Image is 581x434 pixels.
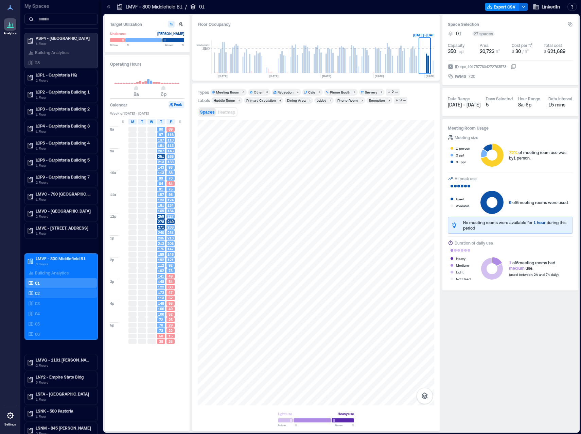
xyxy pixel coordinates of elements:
[158,301,164,306] span: 148
[399,97,403,103] div: 9
[35,331,40,337] p: 06
[2,16,19,37] a: Analytics
[159,127,163,132] span: 90
[168,252,174,257] span: 146
[36,41,93,46] p: 1 Floor
[448,21,567,28] h3: Space Selection
[122,119,124,124] span: S
[198,98,210,103] div: Labels
[110,101,127,108] h3: Calendar
[214,98,235,103] div: Huddle Room
[158,241,164,246] span: 213
[165,43,184,47] span: Above %
[36,380,93,385] p: 5 Floors
[36,363,93,368] p: 2 Floors
[278,90,294,95] div: Reception
[168,225,174,230] span: 236
[509,260,511,265] span: 1
[456,196,464,202] div: Used
[169,328,173,333] span: 22
[110,43,129,47] span: Below %
[159,176,163,181] span: 99
[468,73,516,80] button: 720
[544,49,546,54] span: $
[278,411,292,417] div: Light use
[480,48,494,54] span: 20,723
[237,98,241,102] div: 4
[36,106,93,112] p: LCP3 - Carpinteria Building 2
[36,174,93,180] p: LCP9 - Carpinteria Building 7
[169,279,173,284] span: 54
[455,73,466,80] span: IWMS
[168,143,174,148] span: 113
[512,49,514,54] span: $
[36,140,93,146] p: LCP5 - Carpinteria Building 4
[110,30,126,37] div: Underuse
[110,192,116,197] span: 11a
[456,158,465,165] div: 3+ ppl
[387,98,391,102] div: 2
[36,397,93,402] p: 1 Floor
[35,321,40,327] p: 05
[110,149,114,153] span: 9a
[265,90,269,94] div: 5
[179,119,181,124] span: S
[317,98,326,103] div: Lobby
[169,101,184,108] button: Peak
[126,3,182,10] p: LMVF - 800 Middlefield B1
[36,214,93,219] p: 2 Floors
[296,90,300,94] div: 4
[511,64,516,69] button: IDspc_1017577804272763573
[509,150,573,161] div: of meeting room use was by 1 person .
[455,239,493,246] div: Duration of daily use
[158,263,164,268] span: 112
[269,74,279,78] text: [DATE]
[160,119,162,124] span: T
[168,257,174,262] span: 121
[509,150,517,155] span: 72%
[168,160,174,164] span: 133
[158,230,164,235] span: 240
[158,203,164,208] span: 161
[330,90,350,95] div: Phone Booth
[36,197,93,202] p: 1 Floor
[36,425,93,431] p: LSNM - 845 [PERSON_NAME]
[463,220,570,231] div: No meeting rooms were available for during this period
[360,98,364,102] div: 2
[36,256,93,261] p: LMVF - 800 Middlefield B1
[168,219,174,224] span: 249
[158,285,164,289] span: 122
[36,146,93,151] p: 1 Floor
[169,296,173,300] span: 52
[168,132,174,137] span: 116
[159,339,163,344] span: 38
[24,3,98,10] p: My Spaces
[110,111,184,116] span: Week of [DATE] - [DATE]
[35,280,40,286] p: 01
[169,339,173,344] span: 25
[4,31,17,35] p: Analytics
[486,96,513,101] div: Days Selected
[509,272,559,277] span: (used between 2h and 7h daily)
[216,90,239,95] div: Meeting Room
[158,214,164,219] span: 259
[386,89,400,96] button: 2
[531,1,562,12] button: LinkedIn
[522,49,529,54] span: / ft²
[169,263,173,268] span: 92
[36,374,93,380] p: LNY2 - Empire State Bldg
[169,192,173,197] span: 98
[169,127,173,132] span: 69
[200,110,214,114] span: Spaces
[241,90,245,94] div: 6
[110,323,114,328] span: 5p
[472,31,494,36] div: 27 spaces
[169,268,173,273] span: 73
[35,311,40,316] p: 04
[36,414,93,419] p: 1 Floor
[448,48,477,55] button: 350 ppl
[456,269,463,276] div: Light
[158,149,164,153] span: 207
[216,108,236,116] button: Heatmap
[169,170,173,175] span: 88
